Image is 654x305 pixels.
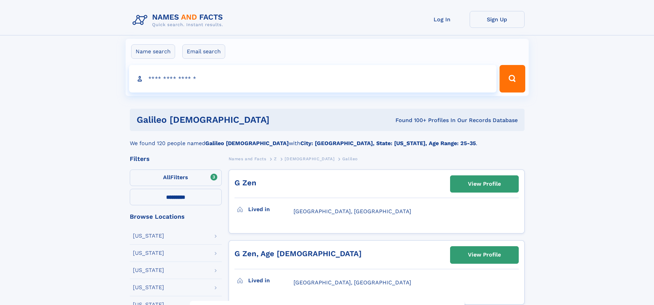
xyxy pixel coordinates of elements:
div: [US_STATE] [133,233,164,239]
span: All [163,174,170,181]
span: Galileo [342,156,358,161]
b: City: [GEOGRAPHIC_DATA], State: [US_STATE], Age Range: 25-35 [300,140,476,146]
a: View Profile [450,176,518,192]
a: Sign Up [470,11,525,28]
div: We found 120 people named with . [130,131,525,148]
a: G Zen [234,178,256,187]
span: Z [274,156,277,161]
a: Z [274,154,277,163]
a: Names and Facts [229,154,266,163]
label: Email search [182,44,225,59]
b: Galileo [DEMOGRAPHIC_DATA] [205,140,289,146]
input: search input [129,65,497,92]
div: Found 100+ Profiles In Our Records Database [332,117,518,124]
div: View Profile [468,247,501,263]
a: Log In [415,11,470,28]
a: G Zen, Age [DEMOGRAPHIC_DATA] [234,249,362,258]
h3: Lived in [248,204,294,215]
div: [US_STATE] [133,285,164,290]
label: Name search [131,44,175,59]
div: View Profile [468,176,501,192]
label: Filters [130,170,222,186]
a: [DEMOGRAPHIC_DATA] [285,154,334,163]
h3: Lived in [248,275,294,286]
span: [GEOGRAPHIC_DATA], [GEOGRAPHIC_DATA] [294,279,411,286]
a: View Profile [450,247,518,263]
div: Filters [130,156,222,162]
button: Search Button [500,65,525,92]
span: [DEMOGRAPHIC_DATA] [285,156,334,161]
div: Browse Locations [130,214,222,220]
span: [GEOGRAPHIC_DATA], [GEOGRAPHIC_DATA] [294,208,411,215]
div: [US_STATE] [133,268,164,273]
div: [US_STATE] [133,250,164,256]
h1: Galileo [DEMOGRAPHIC_DATA] [137,116,333,124]
img: Logo Names and Facts [130,11,229,30]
